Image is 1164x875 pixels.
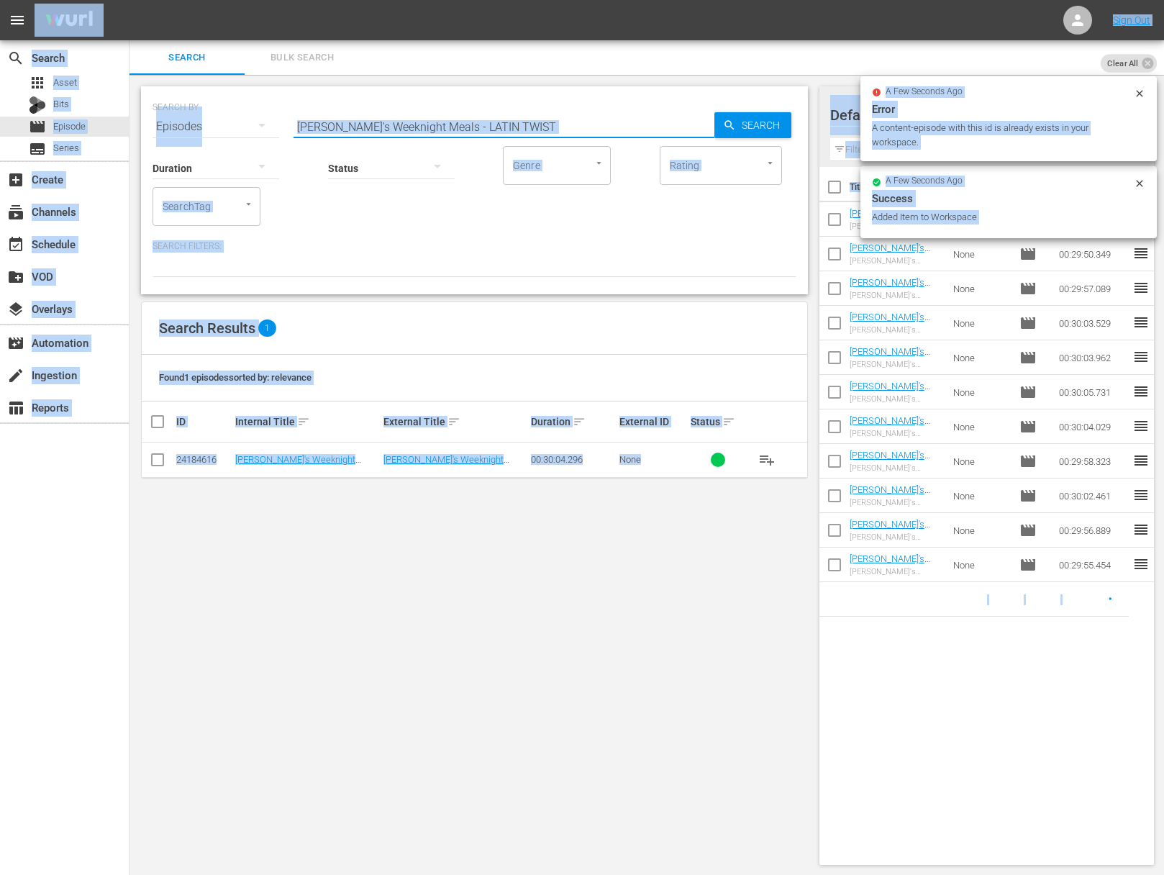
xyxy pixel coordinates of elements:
[297,415,310,428] span: sort
[1053,375,1132,409] td: 00:30:05.731
[947,479,1014,513] td: None
[850,256,942,266] div: [PERSON_NAME]'s Weeknight Meals - GINGER MIXUP
[29,140,46,158] span: Series
[138,50,236,66] span: Search
[850,463,942,473] div: [PERSON_NAME]'s Weeknight Meals - CREOLE KITCHEN SECRETS
[7,171,24,189] span: Create
[153,106,279,147] div: Episodes
[763,156,777,170] button: Open
[850,450,930,493] a: [PERSON_NAME]'s Weeknight Meals - CREOLE KITCHEN SECRETS
[53,76,77,90] span: Asset
[383,454,509,476] a: [PERSON_NAME]'s Weeknight Meals - LATIN TWIST
[1132,245,1150,262] span: reorder
[53,141,79,155] span: Series
[886,86,963,98] span: a few seconds ago
[850,519,937,562] a: [PERSON_NAME]'s Weeknight Meals - 5 INGREDIENT SURF N’ TURF
[850,429,942,438] div: [PERSON_NAME]'s Weeknight Meals - MOUTH OF THE SOUTH
[1019,384,1037,401] span: Episode
[850,553,940,586] a: [PERSON_NAME]'s Weeknight Meals - NO MEAT, ALL FLAVOR
[947,340,1014,375] td: None
[872,121,1130,150] div: A content-episode with this id is already exists in your workspace.
[253,50,351,66] span: Bulk Search
[53,119,86,134] span: Episode
[1053,409,1132,444] td: 00:30:04.029
[619,454,686,465] div: None
[1132,383,1150,400] span: reorder
[850,381,930,413] a: [PERSON_NAME]'s Weeknight Meals - CHICKS RULE
[1132,521,1150,538] span: reorder
[29,74,46,91] span: Asset
[29,96,46,114] div: Bits
[1053,444,1132,479] td: 00:29:58.323
[1019,245,1037,263] span: Episode
[35,4,104,37] img: ans4CAIJ8jUAAAAAAAAAAAAAAAAAAAAAAAAgQb4GAAAAAAAAAAAAAAAAAAAAAAAAJMjXAAAAAAAAAAAAAAAAAAAAAAAAgAT5G...
[258,319,276,337] span: 1
[714,112,791,138] button: Search
[850,277,930,309] a: [PERSON_NAME]'s Weeknight Meals - MEATY SALADS
[1132,486,1150,504] span: reorder
[850,498,942,507] div: [PERSON_NAME]'s Weeknight Meals - SNACKS FOR DINNER
[619,416,686,427] div: External ID
[1053,237,1132,271] td: 00:29:50.349
[7,335,24,352] span: Automation
[1053,479,1132,513] td: 00:30:02.461
[176,416,231,427] div: ID
[1019,314,1037,332] span: Episode
[7,50,24,67] span: Search
[872,190,1145,207] div: Success
[159,319,255,337] span: Search Results
[1053,271,1132,306] td: 00:29:57.089
[176,454,231,465] div: 24184616
[383,413,527,430] div: External Title
[7,367,24,384] span: Ingestion
[7,301,24,318] span: Overlays
[1019,280,1037,297] span: Episode
[53,97,69,112] span: Bits
[1019,487,1037,504] span: Episode
[1053,548,1132,582] td: 00:29:55.454
[947,444,1014,479] td: None
[947,409,1014,444] td: None
[1053,513,1132,548] td: 00:29:56.889
[947,271,1014,306] td: None
[592,156,606,170] button: Open
[1019,418,1037,435] span: Episode
[850,567,942,576] div: [PERSON_NAME]'s Weeknight Meals - NO MEAT, ALL FLAVOR
[691,413,745,430] div: Status
[872,101,1145,118] div: Error
[850,208,930,240] a: [PERSON_NAME]'s Weeknight Meals - FRENCH EGGS
[947,237,1014,271] td: None
[750,443,784,477] button: playlist_add
[1019,349,1037,366] span: Episode
[830,95,1131,135] div: Default Workspace
[947,513,1014,548] td: None
[1132,556,1150,573] span: reorder
[758,451,776,468] span: playlist_add
[1101,54,1145,73] span: Clear All
[7,399,24,417] span: Reports
[242,197,255,211] button: Open
[947,548,1014,582] td: None
[850,532,942,542] div: [PERSON_NAME]'s Weeknight Meals - 5 INGREDIENT SURF N’ TURF
[947,306,1014,340] td: None
[447,415,460,428] span: sort
[850,360,942,369] div: [PERSON_NAME]'s Weeknight Meals - [GEOGRAPHIC_DATA] FAVORITE SANDWICHES
[850,291,942,300] div: [PERSON_NAME]'s Weeknight Meals - MEATY SALADS
[850,167,945,207] th: Title
[850,222,942,231] div: [PERSON_NAME]'s Weeknight Meals - FRENCH EGGS
[153,240,796,253] p: Search Filters:
[947,375,1014,409] td: None
[850,484,939,517] a: [PERSON_NAME]'s Weeknight Meals - SNACKS FOR DINNER
[29,118,46,135] span: Episode
[1132,314,1150,331] span: reorder
[7,204,24,221] span: Channels
[850,325,942,335] div: [PERSON_NAME]'s Weeknight Meals - KEY WEST EATS
[872,210,1130,225] div: Added Item to Workspace
[1019,522,1037,539] span: Episode
[7,268,24,286] span: VOD
[531,454,615,465] div: 00:30:04.296
[850,242,930,275] a: [PERSON_NAME]'s Weeknight Meals - GINGER MIXUP
[850,415,930,458] a: [PERSON_NAME]'s Weeknight Meals - MOUTH OF THE SOUTH
[573,415,586,428] span: sort
[1132,452,1150,469] span: reorder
